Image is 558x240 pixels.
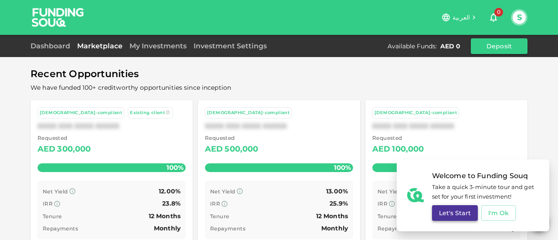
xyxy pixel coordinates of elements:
[374,109,457,117] div: [DEMOGRAPHIC_DATA]-compliant
[74,42,126,50] a: Marketplace
[440,42,460,51] div: AED 0
[37,142,55,156] div: AED
[513,11,526,24] button: S
[210,200,220,207] span: IRR
[485,9,502,26] button: 0
[392,142,424,156] div: 100,000
[378,188,403,195] span: Net Yield
[330,199,348,207] span: 25.9%
[40,109,122,117] div: [DEMOGRAPHIC_DATA]-compliant
[432,170,539,182] span: Welcome to Funding Souq
[378,225,413,232] span: Repayments
[164,161,186,174] span: 100%
[31,84,231,91] span: We have funded 100+ creditworthy opportunities since inception
[372,134,424,142] span: Requested
[159,187,180,195] span: 12.00%
[378,200,388,207] span: IRR
[407,187,424,203] img: fav-icon
[316,212,348,220] span: 12 Months
[205,134,259,142] span: Requested
[37,134,91,142] span: Requested
[432,205,478,221] button: Let's Start
[494,8,503,17] span: 0
[57,142,91,156] div: 300,000
[471,38,527,54] button: Deposit
[43,225,78,232] span: Repayments
[154,224,180,232] span: Monthly
[321,224,348,232] span: Monthly
[372,142,390,156] div: AED
[453,14,470,21] span: العربية
[432,182,539,202] span: Take a quick 3-minute tour and get set for your first investment!
[31,42,74,50] a: Dashboard
[210,188,235,195] span: Net Yield
[162,199,180,207] span: 23.8%
[332,161,353,174] span: 100%
[210,225,245,232] span: Repayments
[31,66,527,83] span: Recent Opportunities
[43,188,68,195] span: Net Yield
[205,142,223,156] div: AED
[190,42,270,50] a: Investment Settings
[205,122,353,130] div: XXXX XXX XXXX XXXXX
[149,212,180,220] span: 12 Months
[481,205,516,221] button: I'm Ok
[130,110,165,115] span: Existing client
[372,122,521,130] div: XXXX XXX XXXX XXXXX
[326,187,348,195] span: 13.00%
[43,200,53,207] span: IRR
[126,42,190,50] a: My Investments
[37,122,186,130] div: XXXX XXX XXXX XXXXX
[378,213,396,220] span: Tenure
[225,142,258,156] div: 500,000
[388,42,437,51] div: Available Funds :
[207,109,289,117] div: [DEMOGRAPHIC_DATA]-compliant
[210,213,229,220] span: Tenure
[43,213,61,220] span: Tenure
